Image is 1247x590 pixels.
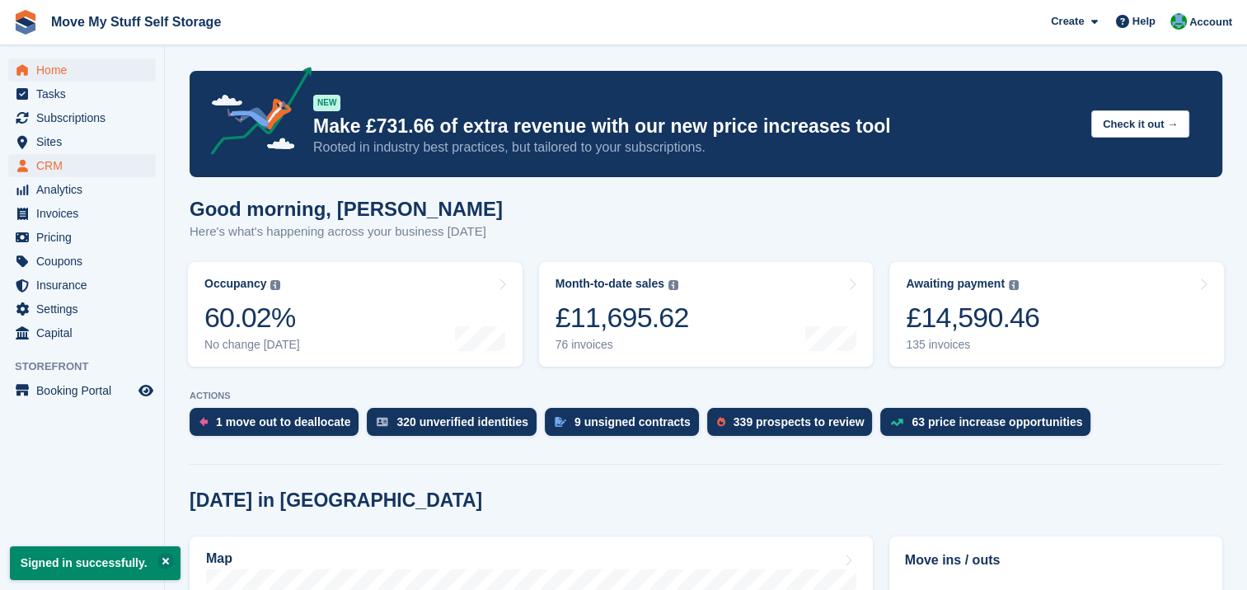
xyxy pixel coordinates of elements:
div: NEW [313,95,340,111]
span: Invoices [36,202,135,225]
a: menu [8,250,156,273]
a: Move My Stuff Self Storage [45,8,227,35]
a: 320 unverified identities [367,408,545,444]
p: Rooted in industry best practices, but tailored to your subscriptions. [313,138,1078,157]
div: 63 price increase opportunities [912,415,1082,428]
img: price_increase_opportunities-93ffe204e8149a01c8c9dc8f82e8f89637d9d84a8eef4429ea346261dce0b2c0.svg [890,419,903,426]
span: Create [1051,13,1084,30]
a: menu [8,274,156,297]
div: 76 invoices [556,338,689,352]
p: Signed in successfully. [10,546,180,580]
span: Analytics [36,178,135,201]
div: 135 invoices [906,338,1039,352]
div: 9 unsigned contracts [574,415,691,428]
p: ACTIONS [190,391,1222,401]
a: menu [8,130,156,153]
span: Subscriptions [36,106,135,129]
a: menu [8,178,156,201]
button: Check it out → [1091,110,1189,138]
img: contract_signature_icon-13c848040528278c33f63329250d36e43548de30e8caae1d1a13099fd9432cc5.svg [555,417,566,427]
span: Storefront [15,358,164,375]
div: 320 unverified identities [396,415,528,428]
img: icon-info-grey-7440780725fd019a000dd9b08b2336e03edf1995a4989e88bcd33f0948082b44.svg [668,280,678,290]
span: Home [36,59,135,82]
h1: Good morning, [PERSON_NAME] [190,198,503,220]
span: Settings [36,297,135,321]
img: icon-info-grey-7440780725fd019a000dd9b08b2336e03edf1995a4989e88bcd33f0948082b44.svg [1009,280,1019,290]
span: Account [1189,14,1232,30]
a: menu [8,321,156,344]
div: 1 move out to deallocate [216,415,350,428]
div: £11,695.62 [556,301,689,335]
div: Awaiting payment [906,277,1005,291]
a: Occupancy 60.02% No change [DATE] [188,262,523,367]
img: icon-info-grey-7440780725fd019a000dd9b08b2336e03edf1995a4989e88bcd33f0948082b44.svg [270,280,280,290]
h2: Map [206,551,232,566]
div: Occupancy [204,277,266,291]
a: 63 price increase opportunities [880,408,1099,444]
p: Here's what's happening across your business [DATE] [190,222,503,241]
h2: [DATE] in [GEOGRAPHIC_DATA] [190,489,482,512]
img: prospect-51fa495bee0391a8d652442698ab0144808aea92771e9ea1ae160a38d050c398.svg [717,417,725,427]
a: menu [8,202,156,225]
a: menu [8,59,156,82]
img: stora-icon-8386f47178a22dfd0bd8f6a31ec36ba5ce8667c1dd55bd0f319d3a0aa187defe.svg [13,10,38,35]
p: Make £731.66 of extra revenue with our new price increases tool [313,115,1078,138]
span: Pricing [36,226,135,249]
span: Tasks [36,82,135,105]
span: Insurance [36,274,135,297]
img: price-adjustments-announcement-icon-8257ccfd72463d97f412b2fc003d46551f7dbcb40ab6d574587a9cd5c0d94... [197,67,312,161]
a: menu [8,379,156,402]
div: No change [DATE] [204,338,300,352]
span: Booking Portal [36,379,135,402]
div: £14,590.46 [906,301,1039,335]
div: 60.02% [204,301,300,335]
a: menu [8,226,156,249]
h2: Move ins / outs [905,550,1207,570]
a: menu [8,154,156,177]
a: 339 prospects to review [707,408,881,444]
a: Month-to-date sales £11,695.62 76 invoices [539,262,874,367]
span: Sites [36,130,135,153]
img: Dan [1170,13,1187,30]
span: Capital [36,321,135,344]
a: menu [8,297,156,321]
span: CRM [36,154,135,177]
div: Month-to-date sales [556,277,664,291]
img: verify_identity-adf6edd0f0f0b5bbfe63781bf79b02c33cf7c696d77639b501bdc392416b5a36.svg [377,417,388,427]
a: menu [8,106,156,129]
span: Coupons [36,250,135,273]
span: Help [1132,13,1156,30]
a: 1 move out to deallocate [190,408,367,444]
a: Awaiting payment £14,590.46 135 invoices [889,262,1224,367]
a: Preview store [136,381,156,400]
img: move_outs_to_deallocate_icon-f764333ba52eb49d3ac5e1228854f67142a1ed5810a6f6cc68b1a99e826820c5.svg [199,417,208,427]
a: menu [8,82,156,105]
div: 339 prospects to review [734,415,865,428]
a: 9 unsigned contracts [545,408,707,444]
